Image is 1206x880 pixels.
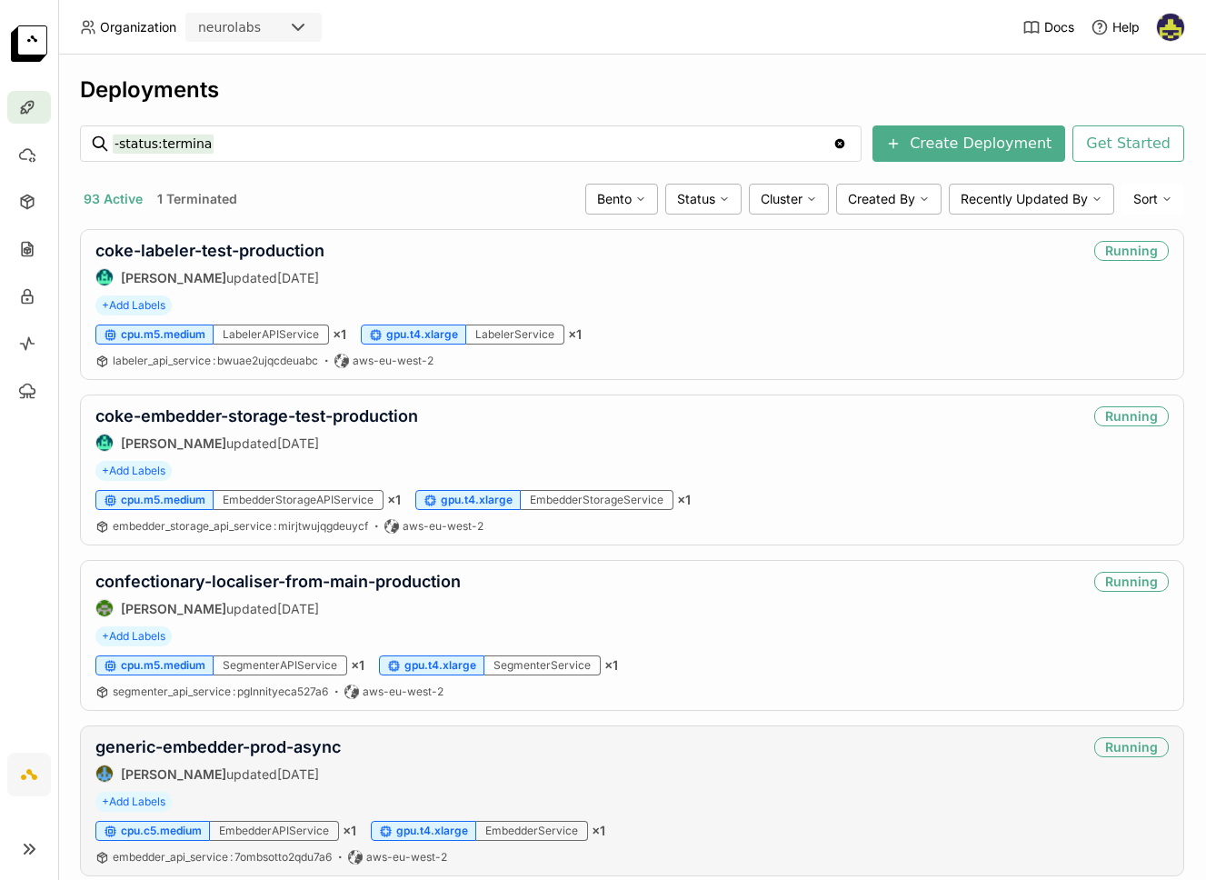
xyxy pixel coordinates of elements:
span: × 1 [592,823,605,839]
input: Selected neurolabs. [263,19,264,37]
div: Created By [836,184,942,215]
span: +Add Labels [95,792,172,812]
div: Recently Updated By [949,184,1114,215]
span: cpu.m5.medium [121,493,205,507]
input: Search [113,129,832,158]
span: : [230,850,233,864]
span: Bento [597,191,632,207]
div: LabelerService [466,325,564,345]
a: coke-embedder-storage-test-production [95,406,418,425]
span: [DATE] [277,766,319,782]
span: embedder_storage_api_service mirjtwujqgdeuycf [113,519,368,533]
span: cpu.m5.medium [121,658,205,673]
svg: Clear value [832,136,847,151]
div: EmbedderService [476,821,588,841]
span: : [213,354,215,367]
span: × 1 [604,657,618,674]
span: Created By [848,191,915,207]
span: : [233,685,235,698]
div: LabelerAPIService [214,325,329,345]
button: 1 Terminated [154,187,241,211]
span: Status [677,191,715,207]
a: Docs [1022,18,1074,36]
span: cpu.m5.medium [121,327,205,342]
span: Organization [100,19,176,35]
button: Get Started [1072,125,1184,162]
div: SegmenterAPIService [214,655,347,675]
div: updated [95,434,418,452]
span: gpu.t4.xlarge [441,493,513,507]
div: EmbedderStorageAPIService [214,490,384,510]
div: Running [1094,737,1169,757]
a: generic-embedder-prod-async [95,737,341,756]
div: Help [1091,18,1140,36]
img: Calin Cojocaru [96,269,113,285]
strong: [PERSON_NAME] [121,435,226,451]
span: embedder_api_service 7ombsotto2qdu7a6 [113,850,332,864]
span: segmenter_api_service pglnnityeca527a6 [113,685,328,698]
span: Sort [1133,191,1158,207]
span: +Add Labels [95,461,172,481]
span: aws-eu-west-2 [403,519,483,534]
span: gpu.t4.xlarge [386,327,458,342]
img: Toby Thomas [96,600,113,616]
div: Sort [1121,184,1184,215]
a: coke-labeler-test-production [95,241,324,260]
div: Running [1094,406,1169,426]
span: : [274,519,276,533]
img: Flaviu Sămărghițan [96,765,113,782]
div: updated [95,599,461,617]
a: embedder_storage_api_service:mirjtwujqgdeuycf [113,519,368,534]
span: Help [1112,19,1140,35]
span: × 1 [387,492,401,508]
span: aws-eu-west-2 [363,685,444,699]
span: × 1 [568,326,582,343]
a: confectionary-localiser-from-main-production [95,572,461,591]
span: aws-eu-west-2 [353,354,434,368]
div: Status [665,184,742,215]
div: Running [1094,241,1169,261]
div: Cluster [749,184,829,215]
span: Docs [1044,19,1074,35]
strong: [PERSON_NAME] [121,766,226,782]
span: cpu.c5.medium [121,824,202,838]
a: segmenter_api_service:pglnnityeca527a6 [113,685,328,699]
div: Bento [585,184,658,215]
span: [DATE] [277,601,319,616]
span: +Add Labels [95,626,172,646]
div: EmbedderStorageService [521,490,673,510]
img: Farouk Ghallabi [1157,14,1184,41]
div: updated [95,268,324,286]
span: gpu.t4.xlarge [404,658,476,673]
span: gpu.t4.xlarge [396,824,468,838]
div: EmbedderAPIService [210,821,339,841]
span: × 1 [351,657,364,674]
img: logo [11,25,47,62]
span: aws-eu-west-2 [366,850,447,865]
span: × 1 [677,492,691,508]
a: labeler_api_service:bwuae2ujqcdeuabc [113,354,318,368]
button: 93 Active [80,187,146,211]
span: Cluster [761,191,802,207]
span: [DATE] [277,270,319,285]
div: Running [1094,572,1169,592]
span: × 1 [343,823,356,839]
div: SegmenterService [484,655,601,675]
div: Deployments [80,76,1184,104]
span: labeler_api_service bwuae2ujqcdeuabc [113,354,318,367]
strong: [PERSON_NAME] [121,601,226,616]
span: +Add Labels [95,295,172,315]
span: × 1 [333,326,346,343]
div: neurolabs [198,18,261,36]
div: updated [95,765,341,783]
img: Calin Cojocaru [96,435,113,451]
button: Create Deployment [872,125,1065,162]
a: embedder_api_service:7ombsotto2qdu7a6 [113,850,332,865]
span: Recently Updated By [961,191,1088,207]
span: [DATE] [277,435,319,451]
strong: [PERSON_NAME] [121,270,226,285]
